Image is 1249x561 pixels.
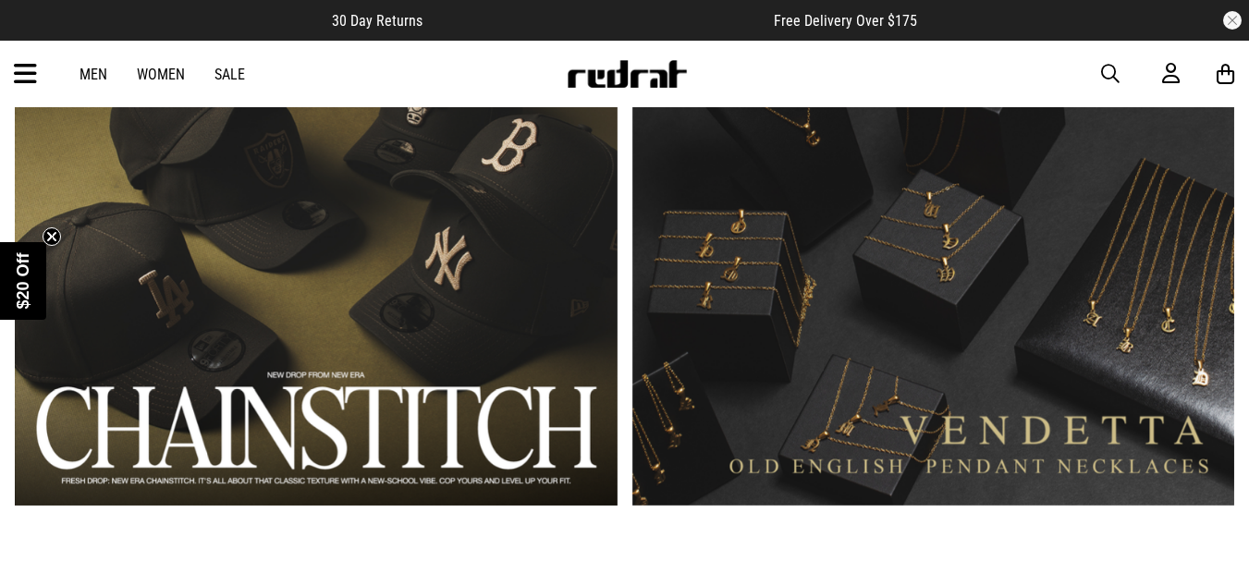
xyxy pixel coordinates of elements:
[137,66,185,83] a: Women
[332,12,422,30] span: 30 Day Returns
[566,60,688,88] img: Redrat logo
[14,252,32,309] span: $20 Off
[43,227,61,246] button: Close teaser
[80,66,107,83] a: Men
[459,11,737,30] iframe: Customer reviews powered by Trustpilot
[214,66,245,83] a: Sale
[15,7,618,506] div: 1 / 2
[632,7,1235,506] div: 2 / 2
[774,12,917,30] span: Free Delivery Over $175
[15,7,70,63] button: Open LiveChat chat widget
